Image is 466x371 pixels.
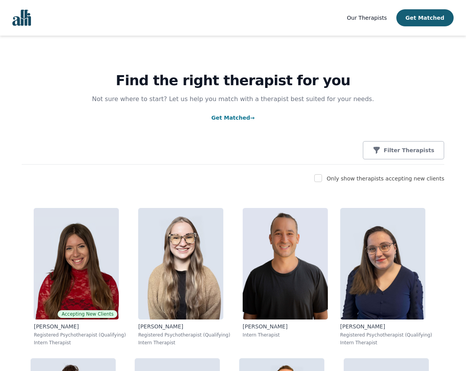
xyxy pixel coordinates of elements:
[347,15,387,21] span: Our Therapists
[236,202,334,352] a: Kavon_Banejad[PERSON_NAME]Intern Therapist
[58,310,117,318] span: Accepting New Clients
[27,202,132,352] a: Alisha_LevineAccepting New Clients[PERSON_NAME]Registered Psychotherapist (Qualifying)Intern Ther...
[340,208,425,319] img: Vanessa_McCulloch
[340,332,432,338] p: Registered Psychotherapist (Qualifying)
[396,9,454,26] button: Get Matched
[250,115,255,121] span: →
[340,323,432,330] p: [PERSON_NAME]
[327,175,444,182] label: Only show therapists accepting new clients
[12,10,31,26] img: alli logo
[138,323,230,330] p: [PERSON_NAME]
[347,13,387,22] a: Our Therapists
[340,340,432,346] p: Intern Therapist
[243,323,328,330] p: [PERSON_NAME]
[138,332,230,338] p: Registered Psychotherapist (Qualifying)
[132,202,236,352] a: Faith_Woodley[PERSON_NAME]Registered Psychotherapist (Qualifying)Intern Therapist
[34,340,126,346] p: Intern Therapist
[34,332,126,338] p: Registered Psychotherapist (Qualifying)
[243,332,328,338] p: Intern Therapist
[138,340,230,346] p: Intern Therapist
[243,208,328,319] img: Kavon_Banejad
[34,323,126,330] p: [PERSON_NAME]
[384,146,434,154] p: Filter Therapists
[34,208,119,319] img: Alisha_Levine
[334,202,439,352] a: Vanessa_McCulloch[PERSON_NAME]Registered Psychotherapist (Qualifying)Intern Therapist
[363,141,444,160] button: Filter Therapists
[84,94,382,104] p: Not sure where to start? Let us help you match with a therapist best suited for your needs.
[138,208,223,319] img: Faith_Woodley
[211,115,255,121] a: Get Matched
[22,73,444,88] h1: Find the right therapist for you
